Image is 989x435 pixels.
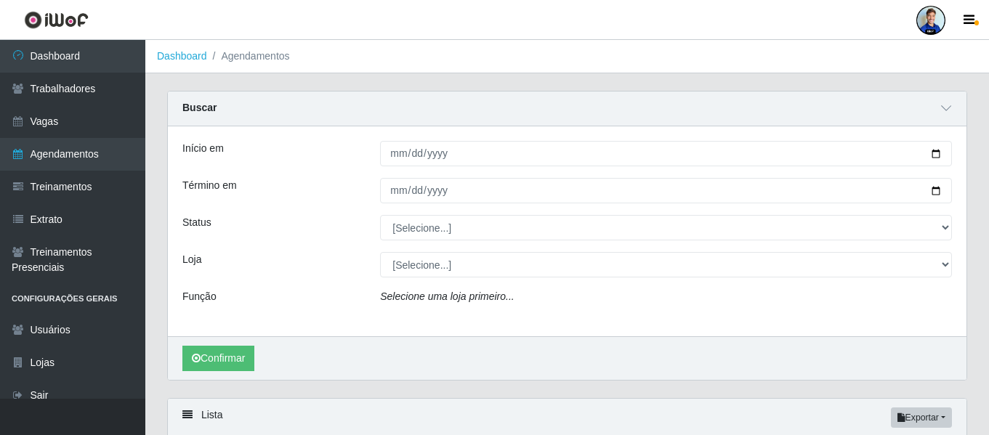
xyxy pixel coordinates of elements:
[182,178,237,193] label: Término em
[182,289,217,304] label: Função
[182,215,211,230] label: Status
[182,346,254,371] button: Confirmar
[145,40,989,73] nav: breadcrumb
[380,178,952,203] input: 00/00/0000
[380,141,952,166] input: 00/00/0000
[380,290,514,302] i: Selecione uma loja primeiro...
[207,49,290,64] li: Agendamentos
[157,50,207,62] a: Dashboard
[891,407,952,428] button: Exportar
[24,11,89,29] img: CoreUI Logo
[182,252,201,267] label: Loja
[182,102,217,113] strong: Buscar
[182,141,224,156] label: Início em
